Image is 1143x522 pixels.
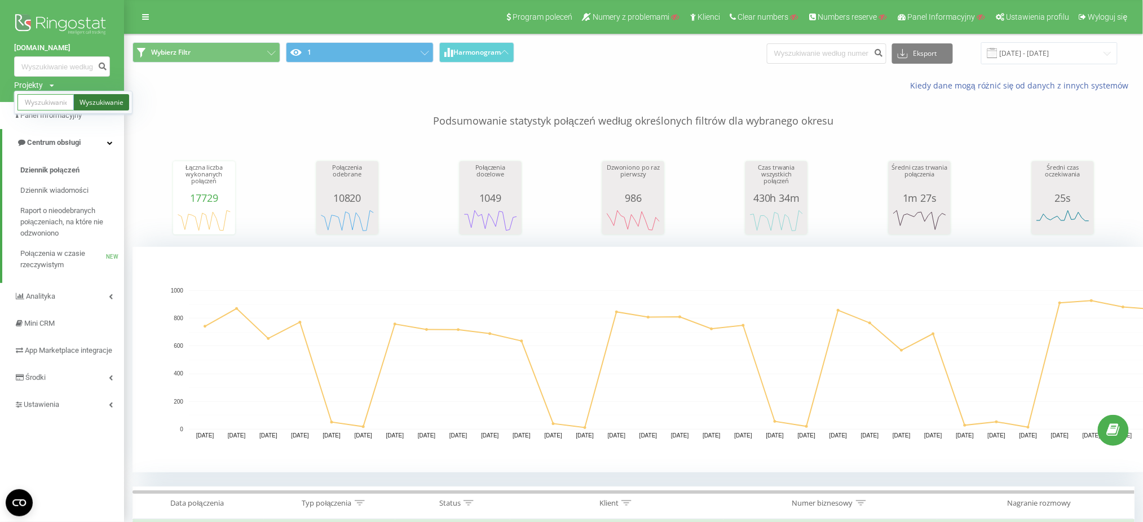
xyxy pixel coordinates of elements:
[74,94,129,110] a: Wyszukiwanie
[608,433,626,439] text: [DATE]
[25,346,112,355] span: App Marketplace integracje
[171,287,184,294] text: 1000
[319,204,376,237] svg: A chart.
[418,433,436,439] text: [DATE]
[14,42,110,54] a: [DOMAIN_NAME]
[17,94,74,110] input: Wyszukiwanie
[14,11,110,39] img: Ringostat logo
[513,12,572,21] span: Program poleceń
[319,164,376,192] div: Połączenia odebrane
[639,433,657,439] text: [DATE]
[20,160,124,180] a: Dziennik połączeń
[462,192,519,204] div: 1049
[829,433,848,439] text: [DATE]
[1083,433,1101,439] text: [DATE]
[180,426,183,432] text: 0
[907,12,975,21] span: Panel Informacyjny
[25,373,46,382] span: Środki
[453,48,501,56] span: Harmonogram
[228,433,246,439] text: [DATE]
[20,248,106,271] span: Połączenia w czasie rzeczywistym
[734,433,752,439] text: [DATE]
[462,164,519,192] div: Połączenia docelowe
[319,192,376,204] div: 10820
[286,42,434,63] button: 1
[988,433,1006,439] text: [DATE]
[20,165,80,176] span: Dziennik połączeń
[462,204,519,237] svg: A chart.
[798,433,816,439] text: [DATE]
[176,192,232,204] div: 17729
[513,433,531,439] text: [DATE]
[767,43,886,64] input: Wyszukiwanie według numeru
[593,12,669,21] span: Numery z problemami
[20,244,124,275] a: Połączenia w czasie rzeczywistymNEW
[174,343,183,350] text: 600
[20,185,89,196] span: Dziennik wiadomości
[893,433,911,439] text: [DATE]
[1035,204,1091,237] svg: A chart.
[605,204,661,237] svg: A chart.
[302,498,352,508] div: Typ połączenia
[196,433,214,439] text: [DATE]
[892,164,948,192] div: Średni czas trwania połączenia
[1035,192,1091,204] div: 25s
[174,371,183,377] text: 400
[1088,12,1128,21] span: Wyloguj się
[1007,498,1071,508] div: Nagranie rozmowy
[174,399,183,405] text: 200
[20,180,124,201] a: Dziennik wiadomości
[291,433,309,439] text: [DATE]
[20,205,118,239] span: Raport o nieodebranych połączeniach, na które nie odzwoniono
[27,138,81,147] span: Centrum obsługi
[20,111,82,120] span: Panel Informacyjny
[24,319,55,328] span: Mini CRM
[171,498,224,508] div: Data połączenia
[439,42,514,63] button: Harmonogram
[151,48,191,57] span: Wybierz Filtr
[545,433,563,439] text: [DATE]
[671,433,689,439] text: [DATE]
[792,498,853,508] div: Numer biznesowy
[439,498,461,508] div: Status
[703,433,721,439] text: [DATE]
[26,292,55,300] span: Analityka
[14,56,110,77] input: Wyszukiwanie według numeru
[1006,12,1069,21] span: Ustawienia profilu
[386,433,404,439] text: [DATE]
[176,164,232,192] div: Łączna liczba wykonanych połączeń
[892,43,953,64] button: Eksport
[1020,433,1038,439] text: [DATE]
[910,80,1135,91] a: Kiedy dane mogą różnić się od danych z innych systemów
[818,12,877,21] span: Numbers reserve
[698,12,720,21] span: Klienci
[748,204,805,237] svg: A chart.
[323,433,341,439] text: [DATE]
[176,204,232,237] svg: A chart.
[133,91,1135,129] p: Podsumowanie statystyk połączeń według określonych filtrów dla wybranego okresu
[924,433,942,439] text: [DATE]
[20,201,124,244] a: Raport o nieodebranych połączeniach, na które nie odzwoniono
[24,400,59,409] span: Ustawienia
[605,192,661,204] div: 986
[766,433,784,439] text: [DATE]
[259,433,277,439] text: [DATE]
[738,12,788,21] span: Clear numbers
[748,192,805,204] div: 430h 34m
[576,433,594,439] text: [DATE]
[605,164,661,192] div: Dzwoniono po raz pierwszy
[481,433,499,439] text: [DATE]
[1051,433,1069,439] text: [DATE]
[449,433,467,439] text: [DATE]
[133,42,280,63] button: Wybierz Filtr
[599,498,619,508] div: Klient
[892,204,948,237] svg: A chart.
[14,79,43,91] div: Projekty
[355,433,373,439] text: [DATE]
